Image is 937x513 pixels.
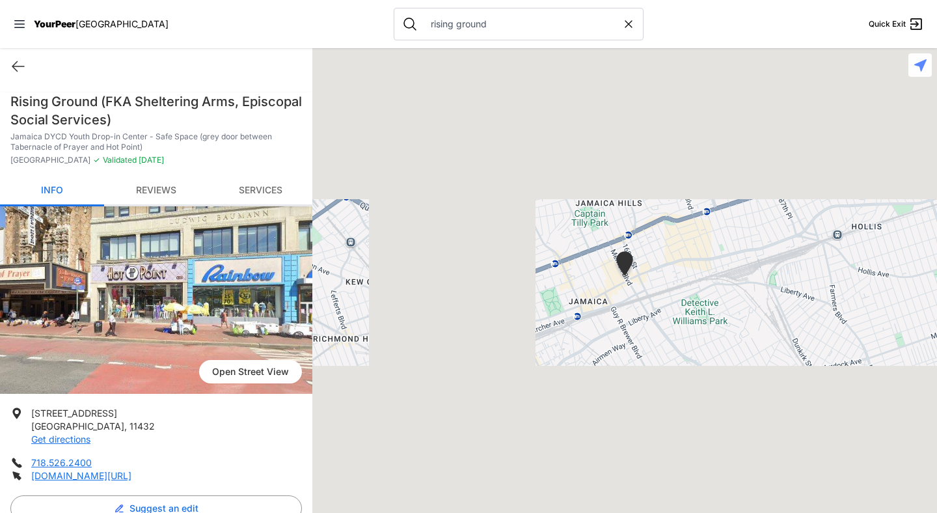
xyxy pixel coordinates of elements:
[614,251,636,281] div: Jamaica DYCD Youth Drop-in Center - Safe Space (grey door between Tabernacle of Prayer and Hot Po...
[31,408,117,419] span: [STREET_ADDRESS]
[423,18,622,31] input: Search
[10,155,90,165] span: [GEOGRAPHIC_DATA]
[124,421,127,432] span: ,
[75,18,169,29] span: [GEOGRAPHIC_DATA]
[31,421,124,432] span: [GEOGRAPHIC_DATA]
[208,176,312,206] a: Services
[93,155,100,165] span: ✓
[34,20,169,28] a: YourPeer[GEOGRAPHIC_DATA]
[31,457,92,468] a: 718.526.2400
[34,18,75,29] span: YourPeer
[137,155,164,165] span: [DATE]
[869,16,924,32] a: Quick Exit
[129,421,155,432] span: 11432
[103,155,137,165] span: Validated
[104,176,208,206] a: Reviews
[199,360,302,383] span: Open Street View
[10,92,302,129] h1: Rising Ground (FKA Sheltering Arms, Episcopal Social Services)
[31,470,131,481] a: [DOMAIN_NAME][URL]
[10,132,302,152] p: Jamaica DYCD Youth Drop-in Center - Safe Space (grey door between Tabernacle of Prayer and Hot Po...
[31,434,90,445] a: Get directions
[869,19,906,29] span: Quick Exit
